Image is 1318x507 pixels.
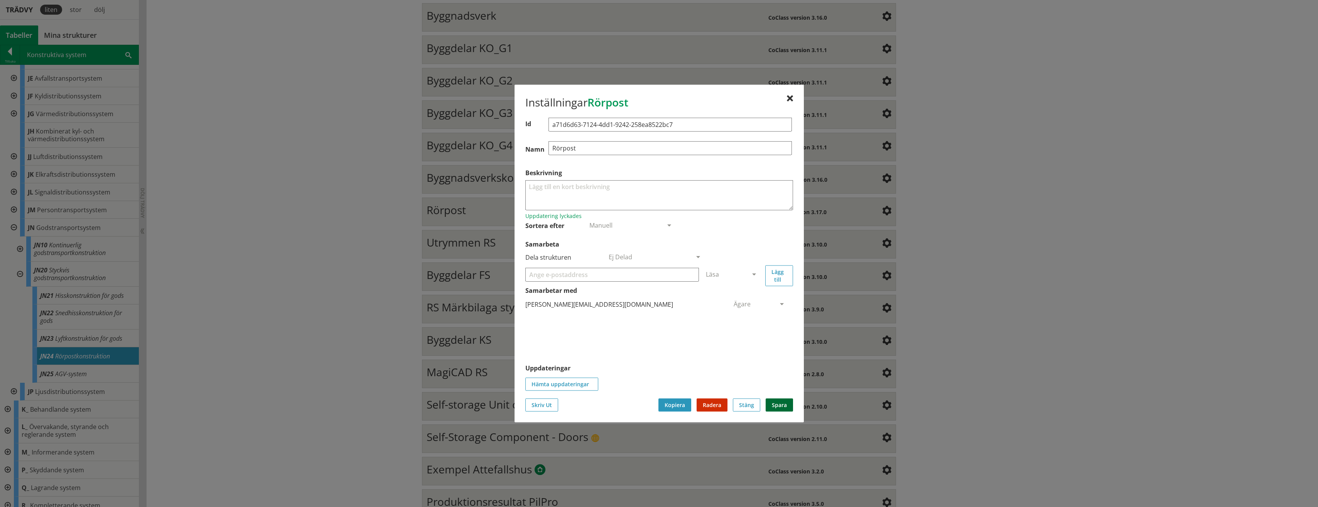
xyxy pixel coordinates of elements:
[525,212,791,220] div: Uppdatering lyckades
[733,398,760,411] button: Stäng
[525,252,602,263] div: Dela din struktur med specifika användare eller med alla användare
[525,96,793,112] div: Inställningar
[658,398,691,411] button: Kopiera
[525,120,793,128] label: Id
[787,96,793,102] div: Stäng utan att spara
[525,240,793,248] label: Samarbeta
[525,398,558,411] button: Skriv Ut
[734,300,751,308] span: Ägare
[525,145,793,154] label: Namn
[766,398,793,411] button: Spara
[525,363,793,372] label: Uppdateringar
[525,298,727,311] div: [PERSON_NAME][EMAIL_ADDRESS][DOMAIN_NAME]
[525,221,564,230] label: Växla mellan manuell och automatisk sortering
[589,221,613,230] span: Manuell
[525,253,571,262] label: Dela strukturen
[697,398,727,411] button: Radera
[765,265,793,286] button: Lägg till
[587,95,628,110] span: Rörpost
[525,268,699,282] input: Ange e-postaddress
[706,270,719,279] span: Läsa
[525,286,793,295] label: Samarbetar med
[609,253,632,261] span: Ej Delad
[525,169,793,177] label: Beskrivning
[525,377,598,390] button: Hämta uppdateringar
